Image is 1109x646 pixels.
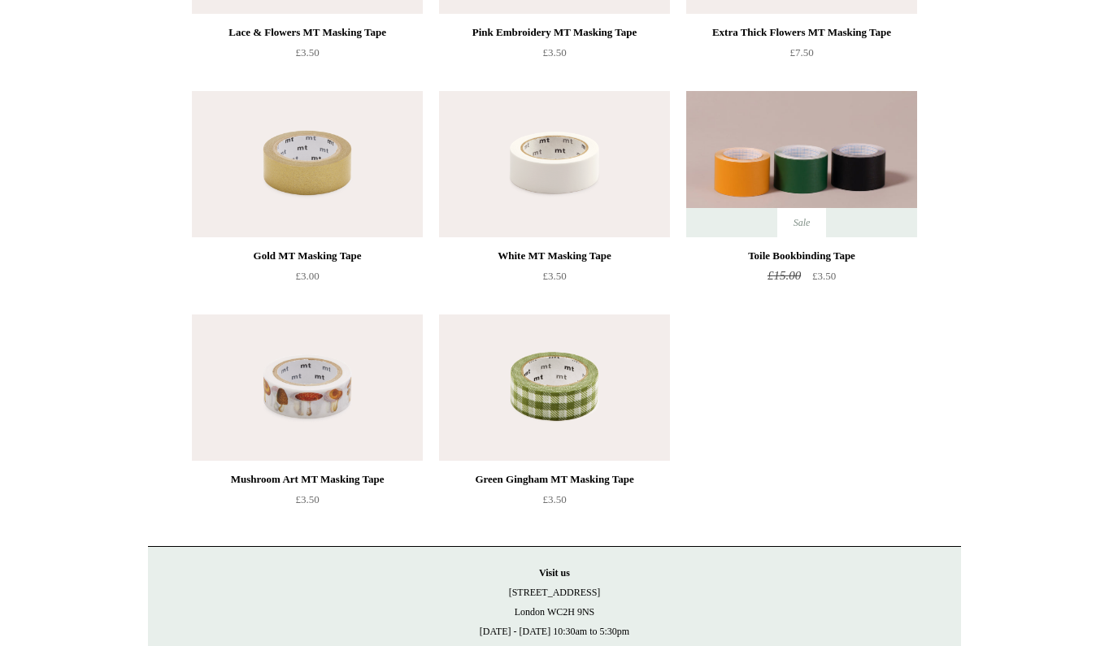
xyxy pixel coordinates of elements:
div: Mushroom Art MT Masking Tape [196,470,419,489]
a: Gold MT Masking Tape Gold MT Masking Tape [192,91,423,237]
div: Toile Bookbinding Tape [690,246,913,266]
strong: Visit us [539,567,570,579]
a: Green Gingham MT Masking Tape Green Gingham MT Masking Tape [439,314,670,461]
div: Pink Embroidery MT Masking Tape [443,23,666,42]
div: Gold MT Masking Tape [196,246,419,266]
a: White MT Masking Tape £3.50 [439,246,670,313]
div: Extra Thick Flowers MT Masking Tape [690,23,913,42]
div: White MT Masking Tape [443,246,666,266]
div: Lace & Flowers MT Masking Tape [196,23,419,42]
img: Toile Bookbinding Tape [686,91,917,237]
a: White MT Masking Tape White MT Masking Tape [439,91,670,237]
a: Green Gingham MT Masking Tape £3.50 [439,470,670,536]
span: £3.50 [295,46,319,59]
img: White MT Masking Tape [439,91,670,237]
span: £15.00 [768,269,801,282]
a: Toile Bookbinding Tape Toile Bookbinding Tape Sale [686,91,917,237]
span: Sale [777,208,827,237]
a: Extra Thick Flowers MT Masking Tape £7.50 [686,23,917,89]
img: Mushroom Art MT Masking Tape [192,314,423,461]
div: Green Gingham MT Masking Tape [443,470,666,489]
a: Toile Bookbinding Tape £15.00 £3.50 [686,246,917,313]
span: £3.50 [542,270,566,282]
span: £3.50 [295,493,319,505]
a: Lace & Flowers MT Masking Tape £3.50 [192,23,423,89]
span: £3.50 [542,46,566,59]
a: Pink Embroidery MT Masking Tape £3.50 [439,23,670,89]
span: £3.50 [542,493,566,505]
a: Mushroom Art MT Masking Tape Mushroom Art MT Masking Tape [192,314,423,461]
img: Green Gingham MT Masking Tape [439,314,670,461]
a: Gold MT Masking Tape £3.00 [192,246,423,313]
span: £3.00 [295,270,319,282]
img: Gold MT Masking Tape [192,91,423,237]
span: £7.50 [789,46,813,59]
a: Mushroom Art MT Masking Tape £3.50 [192,470,423,536]
span: £3.50 [812,270,836,282]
